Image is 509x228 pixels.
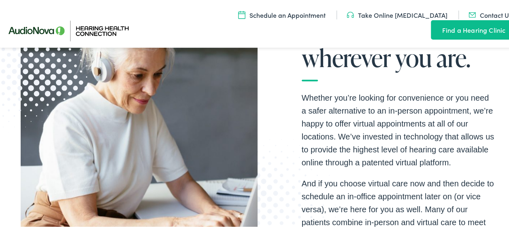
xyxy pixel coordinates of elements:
img: utility icon [469,9,476,18]
img: utility icon [238,9,245,18]
a: Schedule an Appointment [238,9,326,18]
span: you [395,43,432,70]
p: Whether you’re looking for convenience or you need a safer alternative to an in-person appointmen... [302,90,495,168]
a: Take Online [MEDICAL_DATA] [347,9,447,18]
img: utility icon [347,9,354,18]
span: wherever [302,43,391,70]
span: are. [437,43,471,70]
img: utility icon [431,24,438,34]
